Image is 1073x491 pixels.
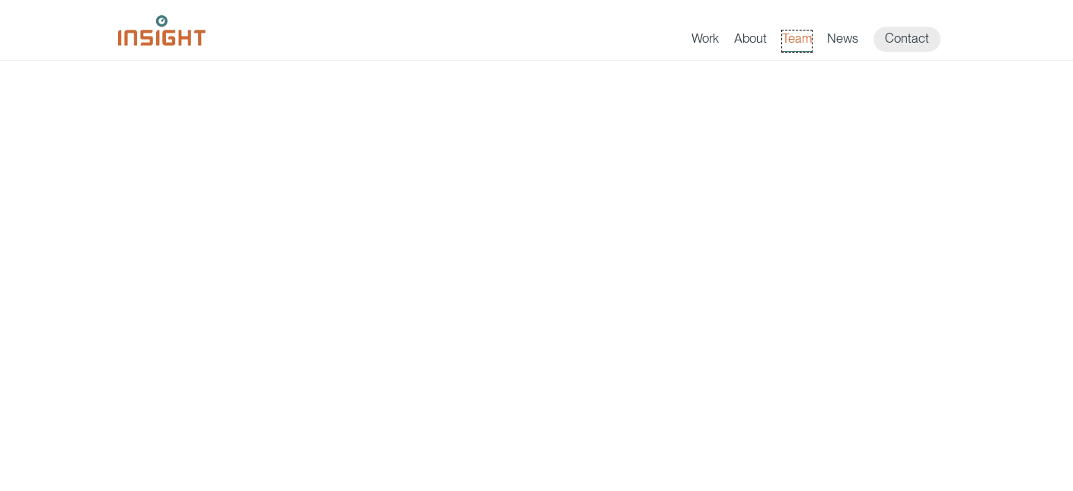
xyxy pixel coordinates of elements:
[691,27,956,52] nav: primary navigation menu
[691,30,719,52] a: Work
[782,30,812,52] a: Team
[734,30,767,52] a: About
[873,27,940,52] a: Contact
[118,15,206,46] img: Insight Marketing Design
[827,30,858,52] a: News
